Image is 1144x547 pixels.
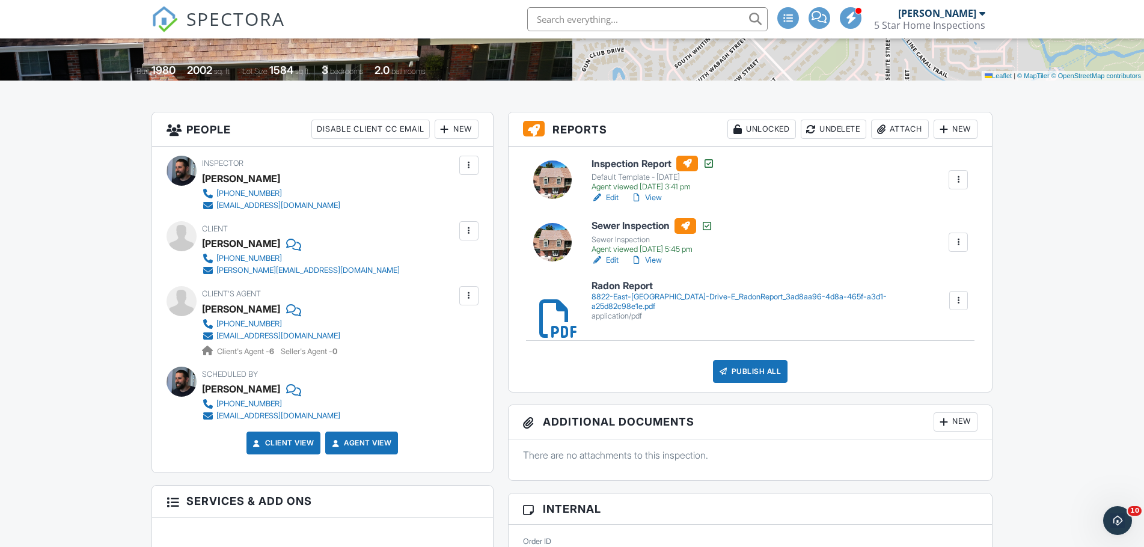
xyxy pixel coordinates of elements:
span: Scheduled By [202,370,258,379]
a: View [631,192,662,204]
div: Publish All [713,360,788,383]
div: 2.0 [375,64,390,76]
a: Edit [592,192,619,204]
a: [PHONE_NUMBER] [202,398,340,410]
a: [PHONE_NUMBER] [202,252,400,264]
h3: People [152,112,493,147]
a: [EMAIL_ADDRESS][DOMAIN_NAME] [202,200,340,212]
div: application/pdf [592,311,948,321]
div: 1980 [151,64,176,76]
div: New [934,120,977,139]
a: [PHONE_NUMBER] [202,188,340,200]
h6: Radon Report [592,281,948,292]
a: © MapTiler [1017,72,1050,79]
img: The Best Home Inspection Software - Spectora [151,6,178,32]
span: sq. ft. [214,67,231,76]
span: Lot Size [242,67,268,76]
label: Order ID [523,536,551,547]
span: Built [136,67,150,76]
div: [PERSON_NAME][EMAIL_ADDRESS][DOMAIN_NAME] [216,266,400,275]
div: Attach [871,120,929,139]
span: | [1014,72,1015,79]
h6: Sewer Inspection [592,218,713,234]
span: SPECTORA [186,6,285,31]
a: Client View [251,437,314,449]
h3: Internal [509,494,993,525]
h3: Additional Documents [509,405,993,439]
div: [PHONE_NUMBER] [216,254,282,263]
h3: Reports [509,112,993,147]
div: [EMAIL_ADDRESS][DOMAIN_NAME] [216,411,340,421]
div: Disable Client CC Email [311,120,430,139]
span: sq.ft. [295,67,310,76]
a: Radon Report 8822-East-[GEOGRAPHIC_DATA]-Drive-E_RadonReport_3ad8aa96-4d8a-465f-a3d1-a25d82c98e1e... [592,281,948,321]
a: [EMAIL_ADDRESS][DOMAIN_NAME] [202,410,340,422]
span: 10 [1128,506,1142,516]
div: [PHONE_NUMBER] [216,319,282,329]
div: [PHONE_NUMBER] [216,399,282,409]
span: Client [202,224,228,233]
span: bathrooms [391,67,426,76]
strong: 6 [269,347,274,356]
iframe: Intercom live chat [1103,506,1132,535]
a: Inspection Report Default Template - [DATE] Agent viewed [DATE] 3:41 pm [592,156,715,192]
div: New [435,120,479,139]
input: Search everything... [527,7,768,31]
div: Default Template - [DATE] [592,173,715,182]
a: [EMAIL_ADDRESS][DOMAIN_NAME] [202,330,340,342]
a: [PERSON_NAME] [202,300,280,318]
div: 3 [322,64,328,76]
h6: Inspection Report [592,156,715,171]
div: [PHONE_NUMBER] [216,189,282,198]
span: Seller's Agent - [281,347,337,356]
strong: 0 [332,347,337,356]
div: 1584 [269,64,293,76]
a: Sewer Inspection Sewer Inspection Agent viewed [DATE] 5:45 pm [592,218,713,254]
a: Leaflet [985,72,1012,79]
div: Undelete [801,120,866,139]
a: View [631,254,662,266]
div: Sewer Inspection [592,235,713,245]
a: Edit [592,254,619,266]
div: [PERSON_NAME] [898,7,976,19]
span: Client's Agent [202,289,261,298]
div: New [934,412,977,432]
span: Client's Agent - [217,347,276,356]
a: [PHONE_NUMBER] [202,318,340,330]
div: 2002 [187,64,212,76]
p: There are no attachments to this inspection. [523,448,978,462]
div: Unlocked [727,120,796,139]
div: Agent viewed [DATE] 5:45 pm [592,245,713,254]
div: [EMAIL_ADDRESS][DOMAIN_NAME] [216,331,340,341]
div: 5 Star Home Inspections [874,19,985,31]
div: [EMAIL_ADDRESS][DOMAIN_NAME] [216,201,340,210]
span: Inspector [202,159,243,168]
a: Agent View [329,437,391,449]
h3: Services & Add ons [152,486,493,517]
div: [PERSON_NAME] [202,234,280,252]
div: [PERSON_NAME] [202,380,280,398]
a: SPECTORA [151,16,285,41]
div: 8822-East-[GEOGRAPHIC_DATA]-Drive-E_RadonReport_3ad8aa96-4d8a-465f-a3d1-a25d82c98e1e.pdf [592,292,948,311]
a: [PERSON_NAME][EMAIL_ADDRESS][DOMAIN_NAME] [202,264,400,277]
a: © OpenStreetMap contributors [1051,72,1141,79]
div: [PERSON_NAME] [202,170,280,188]
span: bedrooms [330,67,363,76]
div: Agent viewed [DATE] 3:41 pm [592,182,715,192]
